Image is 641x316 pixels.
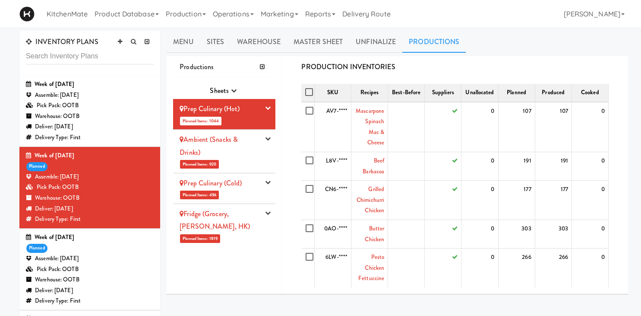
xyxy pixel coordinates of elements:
td: 266 [535,249,572,287]
div: Assemble: [DATE] [26,253,154,264]
th: Unallocated [461,84,498,102]
div: Pick Pack: OOTB [26,182,154,193]
a: Prep Culinary (Hot) [180,104,240,114]
div: Pick Pack: OOTB [26,264,154,275]
li: Prep Culinary (Cold)Planned Items: 496 [173,173,275,204]
tr: CN6-****Grilled Chimichurri Chicken01771770 [301,181,608,220]
a: Warehouse [231,31,287,53]
div: Deliver: [DATE] [26,121,154,132]
td: 191 [535,152,572,181]
td: 177 [498,181,535,220]
span: Productions [180,62,214,72]
tr: AV7-****Mascarpone Spinach Mac & Cheese01071070 [301,102,608,152]
div: Warehouse: OOTB [26,193,154,204]
span: Planned Items: 1044 [180,117,221,125]
tr: 6LW-****Pesto Chicken Fettuccine02662660 [301,249,608,287]
a: Prep Culinary (Cold) [180,178,242,188]
td: 0 [461,102,498,152]
li: Week of [DATE]plannedAssemble: [DATE]Pick Pack: OOTBWarehouse: OOTBDeliver: [DATE]Delivery Type: ... [19,229,160,310]
td: 303 [535,220,572,249]
th: Cooked [572,84,608,102]
div: planned [26,244,47,253]
tr: 0AO-****Butter Chicken03033030 [301,220,608,249]
a: Fridge (Grocery, [PERSON_NAME], HK) [180,209,250,232]
a: Butter Chicken [365,224,384,243]
div: Deliver: [DATE] [26,204,154,214]
li: Prep Culinary (Hot)Planned Items: 1044 [173,99,275,130]
td: 0 [461,249,498,287]
div: Week of [DATE] [26,232,154,243]
td: 266 [498,249,535,287]
tr: L8V-****Beef Barbacoa01911910 [301,152,608,181]
th: Produced [535,84,572,102]
th: Planned [498,84,535,102]
td: 0 [461,181,498,220]
div: Delivery Type: First [26,132,154,143]
li: Week of [DATE]Assemble: [DATE]Pick Pack: OOTBWarehouse: OOTBDeliver: [DATE]Delivery Type: First [19,76,160,147]
a: Ambient (Snacks & Drinks) [180,134,238,157]
div: Delivery Type: First [26,214,154,225]
td: 0 [572,249,608,287]
img: Micromart [19,6,35,22]
a: Grilled Chimichurri Chicken [357,185,384,214]
input: Search Inventory Plans [26,48,154,64]
a: Unfinalize [349,31,402,53]
th: SKU [314,84,351,102]
td: 0 [572,181,608,220]
div: Pick Pack: OOTB [26,100,154,111]
a: Sites [200,31,231,53]
a: Productions [402,31,466,53]
td: 107 [498,102,535,152]
div: Assemble: [DATE] [26,90,154,101]
td: 177 [535,181,572,220]
li: Fridge (Grocery, [PERSON_NAME], HK)Planned Items: 1819 [173,204,275,247]
a: Beef Barbacoa [363,156,384,176]
div: planned [26,162,47,171]
li: Week of [DATE]plannedAssemble: [DATE]Pick Pack: OOTBWarehouse: OOTBDeliver: [DATE]Delivery Type: ... [19,147,160,229]
div: Assemble: [DATE] [26,172,154,182]
td: 0 [572,220,608,249]
span: Planned Items: 920 [180,160,219,169]
span: INVENTORY PLANS [26,37,98,47]
th: Suppliers [425,84,461,102]
th: Recipes [351,84,388,102]
a: Pesto Chicken Fettuccine [358,253,384,282]
div: Warehouse: OOTB [26,275,154,285]
td: 191 [498,152,535,181]
span: PRODUCTION INVENTORIES [301,62,395,72]
a: Menu [167,31,200,53]
div: Warehouse: OOTB [26,111,154,122]
span: Planned Items: 1819 [180,234,220,243]
a: Mascarpone Spinach Mac & Cheese [356,107,384,147]
td: 0 [461,152,498,181]
span: Planned Items: 496 [180,191,219,199]
span: Sheets [210,86,229,96]
a: Master Sheet [287,31,349,53]
li: Ambient (Snacks & Drinks)Planned Items: 920 [173,130,275,173]
td: 0 [572,152,608,181]
td: 0 [572,102,608,152]
div: Deliver: [DATE] [26,285,154,296]
div: Week of [DATE] [26,150,154,161]
td: 0 [461,220,498,249]
td: 107 [535,102,572,152]
td: 303 [498,220,535,249]
th: Best-Before [388,84,425,102]
div: Delivery Type: First [26,296,154,306]
div: Week of [DATE] [26,79,154,90]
